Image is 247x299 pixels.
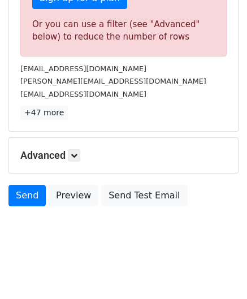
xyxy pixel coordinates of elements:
[20,77,206,85] small: [PERSON_NAME][EMAIL_ADDRESS][DOMAIN_NAME]
[20,64,146,73] small: [EMAIL_ADDRESS][DOMAIN_NAME]
[101,185,187,206] a: Send Test Email
[20,106,68,120] a: +47 more
[20,149,227,162] h5: Advanced
[190,245,247,299] iframe: Chat Widget
[49,185,98,206] a: Preview
[8,185,46,206] a: Send
[32,18,215,44] div: Or you can use a filter (see "Advanced" below) to reduce the number of rows
[20,90,146,98] small: [EMAIL_ADDRESS][DOMAIN_NAME]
